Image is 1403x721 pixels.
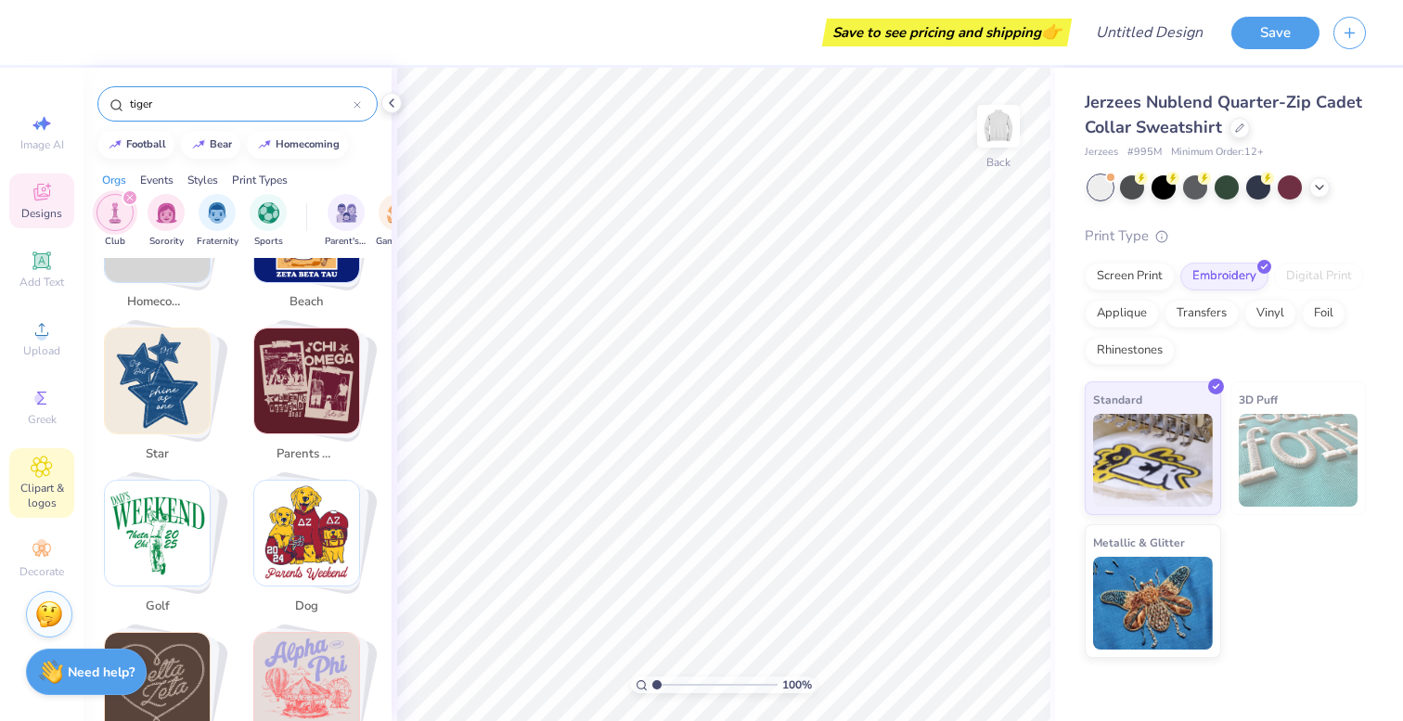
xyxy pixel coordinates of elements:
span: # 995M [1127,145,1162,161]
div: Transfers [1165,300,1239,328]
div: filter for Fraternity [197,194,238,249]
span: 3D Puff [1239,390,1278,409]
span: beach [277,293,337,312]
button: Save [1231,17,1319,49]
div: Embroidery [1180,263,1268,290]
button: filter button [197,194,238,249]
img: dog [254,481,359,586]
img: Back [980,108,1017,145]
strong: Need help? [68,663,135,681]
img: parents weekend [254,328,359,433]
span: Standard [1093,390,1142,409]
img: Club Image [105,202,125,224]
img: trend_line.gif [257,139,272,150]
span: Metallic & Glitter [1093,533,1185,552]
div: Print Type [1085,225,1366,247]
img: Parent's Weekend Image [336,202,357,224]
img: Standard [1093,414,1213,507]
span: Jerzees Nublend Quarter-Zip Cadet Collar Sweatshirt [1085,91,1362,138]
div: Orgs [102,172,126,188]
div: Print Types [232,172,288,188]
span: dog [277,598,337,616]
div: Back [986,154,1010,171]
div: Events [140,172,174,188]
div: filter for Sports [250,194,287,249]
div: filter for Club [97,194,134,249]
button: filter button [97,194,134,249]
div: Save to see pricing and shipping [827,19,1067,46]
input: Untitled Design [1081,14,1217,51]
button: homecoming [247,131,348,159]
img: trend_line.gif [191,139,206,150]
button: filter button [376,194,418,249]
img: Fraternity Image [207,202,227,224]
div: filter for Parent's Weekend [325,194,367,249]
img: star [105,328,210,433]
span: Designs [21,206,62,221]
div: Applique [1085,300,1159,328]
img: Game Day Image [387,202,408,224]
div: Digital Print [1274,263,1364,290]
button: Stack Card Button star [93,328,233,470]
span: Fraternity [197,235,238,249]
img: Metallic & Glitter [1093,557,1213,650]
span: Jerzees [1085,145,1118,161]
span: Minimum Order: 12 + [1171,145,1264,161]
span: Parent's Weekend [325,235,367,249]
img: Sports Image [258,202,279,224]
span: 100 % [782,676,812,693]
span: Greek [28,412,57,427]
div: Rhinestones [1085,337,1175,365]
span: homecoming [127,293,187,312]
div: Styles [187,172,218,188]
span: Sports [254,235,283,249]
button: filter button [250,194,287,249]
span: Clipart & logos [9,481,74,510]
div: homecoming [276,139,340,149]
span: Image AI [20,137,64,152]
img: 3D Puff [1239,414,1358,507]
img: trend_line.gif [108,139,122,150]
span: Decorate [19,564,64,579]
div: Vinyl [1244,300,1296,328]
button: football [97,131,174,159]
span: 👉 [1041,20,1062,43]
button: Stack Card Button parents weekend [242,328,382,470]
button: Stack Card Button dog [242,480,382,623]
span: Club [105,235,125,249]
button: filter button [325,194,367,249]
span: Upload [23,343,60,358]
span: Sorority [149,235,184,249]
button: bear [181,131,240,159]
input: Try "Alpha" [128,95,354,113]
div: filter for Game Day [376,194,418,249]
span: Add Text [19,275,64,290]
button: filter button [148,194,185,249]
button: Stack Card Button golf [93,480,233,623]
div: football [126,139,166,149]
img: golf [105,481,210,586]
span: golf [127,598,187,616]
span: parents weekend [277,445,337,464]
img: Sorority Image [156,202,177,224]
div: Foil [1302,300,1345,328]
div: bear [210,139,232,149]
span: Game Day [376,235,418,249]
div: filter for Sorority [148,194,185,249]
span: star [127,445,187,464]
div: Screen Print [1085,263,1175,290]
